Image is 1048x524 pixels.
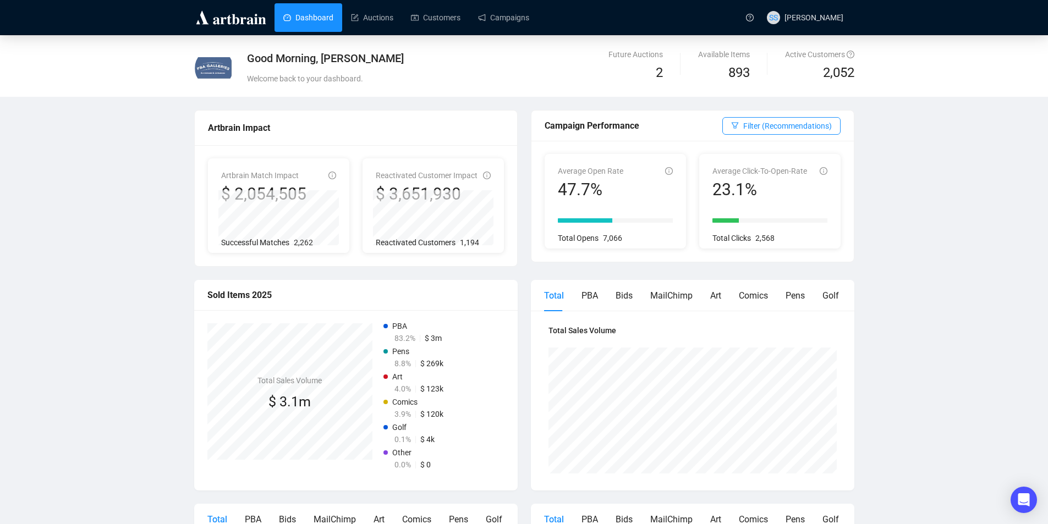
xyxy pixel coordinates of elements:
[420,410,443,418] span: $ 120k
[1011,487,1037,513] div: Open Intercom Messenger
[221,184,306,205] div: $ 2,054,505
[656,65,663,80] span: 2
[710,289,721,302] div: Art
[392,372,403,381] span: Art
[392,347,409,356] span: Pens
[425,334,442,343] span: $ 3m
[376,238,456,247] span: Reactivated Customers
[394,334,415,343] span: 83.2%
[728,65,750,80] span: 893
[394,359,411,368] span: 8.8%
[247,51,632,66] div: Good Morning, [PERSON_NAME]
[392,423,407,432] span: Golf
[294,238,313,247] span: 2,262
[392,398,418,406] span: Comics
[394,410,411,418] span: 3.9%
[394,435,411,444] span: 0.1%
[820,167,827,175] span: info-circle
[351,3,393,32] a: Auctions
[712,167,807,175] span: Average Click-To-Open-Rate
[544,289,564,302] div: Total
[608,48,663,60] div: Future Auctions
[558,167,623,175] span: Average Open Rate
[420,384,443,393] span: $ 123k
[616,289,633,302] div: Bids
[394,384,411,393] span: 4.0%
[746,14,754,21] span: question-circle
[376,184,478,205] div: $ 3,651,930
[392,448,411,457] span: Other
[712,179,807,200] div: 23.1%
[558,234,599,242] span: Total Opens
[739,289,768,302] div: Comics
[743,120,832,132] span: Filter (Recommendations)
[257,374,322,387] h4: Total Sales Volume
[769,12,778,24] span: SS
[221,238,289,247] span: Successful Matches
[394,460,411,469] span: 0.0%
[755,234,775,242] span: 2,568
[581,289,598,302] div: PBA
[268,394,311,410] span: $ 3.1m
[411,3,460,32] a: Customers
[650,289,693,302] div: MailChimp
[392,322,407,330] span: PBA
[822,289,839,302] div: Golf
[548,324,837,337] h4: Total Sales Volume
[460,238,479,247] span: 1,194
[207,288,504,302] div: Sold Items 2025
[785,50,854,59] span: Active Customers
[328,172,336,179] span: info-circle
[722,117,841,135] button: Filter (Recommendations)
[420,435,435,444] span: $ 4k
[247,73,632,85] div: Welcome back to your dashboard.
[712,234,751,242] span: Total Clicks
[195,49,233,87] img: 5f79dee7b1cdf60013ee2f14.jpg
[478,3,529,32] a: Campaigns
[784,13,843,22] span: [PERSON_NAME]
[847,51,854,58] span: question-circle
[786,289,805,302] div: Pens
[221,171,299,180] span: Artbrain Match Impact
[208,121,504,135] div: Artbrain Impact
[283,3,333,32] a: Dashboard
[731,122,739,129] span: filter
[823,63,854,84] span: 2,052
[665,167,673,175] span: info-circle
[603,234,622,242] span: 7,066
[483,172,491,179] span: info-circle
[545,119,722,133] div: Campaign Performance
[558,179,623,200] div: 47.7%
[420,359,443,368] span: $ 269k
[698,48,750,60] div: Available Items
[376,171,478,180] span: Reactivated Customer Impact
[194,9,268,26] img: logo
[420,460,431,469] span: $ 0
